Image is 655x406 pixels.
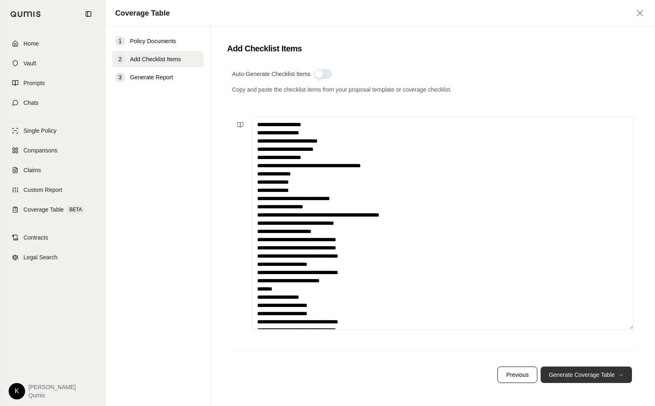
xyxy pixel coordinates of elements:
[23,99,39,107] span: Chats
[5,35,100,53] a: Home
[9,383,25,399] div: K
[5,54,100,72] a: Vault
[23,146,57,155] span: Comparisons
[5,228,100,247] a: Contracts
[10,11,41,17] img: Qumis Logo
[28,391,76,399] span: Qumis
[23,79,45,87] span: Prompts
[115,36,125,46] div: 1
[130,37,176,45] span: Policy Documents
[5,248,100,266] a: Legal Search
[130,73,173,81] span: Generate Report
[23,205,64,214] span: Coverage Table
[23,59,36,67] span: Vault
[115,54,125,64] div: 2
[541,367,632,383] button: Generate Coverage Table→
[115,7,170,19] h1: Coverage Table
[5,94,100,112] a: Chats
[5,122,100,140] a: Single Policy
[67,205,84,214] span: BETA
[82,7,95,21] button: Collapse sidebar
[5,181,100,199] a: Custom Report
[618,371,624,379] span: →
[5,74,100,92] a: Prompts
[23,166,41,174] span: Claims
[23,253,58,261] span: Legal Search
[23,186,62,194] span: Custom Report
[227,43,639,54] h2: Add Checklist Items
[130,55,181,63] span: Add Checklist Items
[23,233,48,242] span: Contracts
[5,161,100,179] a: Claims
[232,85,634,94] p: Copy and paste the checklist items from your proposal template or coverage checklist.
[115,72,125,82] div: 3
[5,201,100,219] a: Coverage TableBETA
[497,367,537,383] button: Previous
[23,127,56,135] span: Single Policy
[5,141,100,159] a: Comparisons
[28,383,76,391] span: [PERSON_NAME]
[23,39,39,48] span: Home
[232,70,311,78] span: Auto-Generate Checklist Items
